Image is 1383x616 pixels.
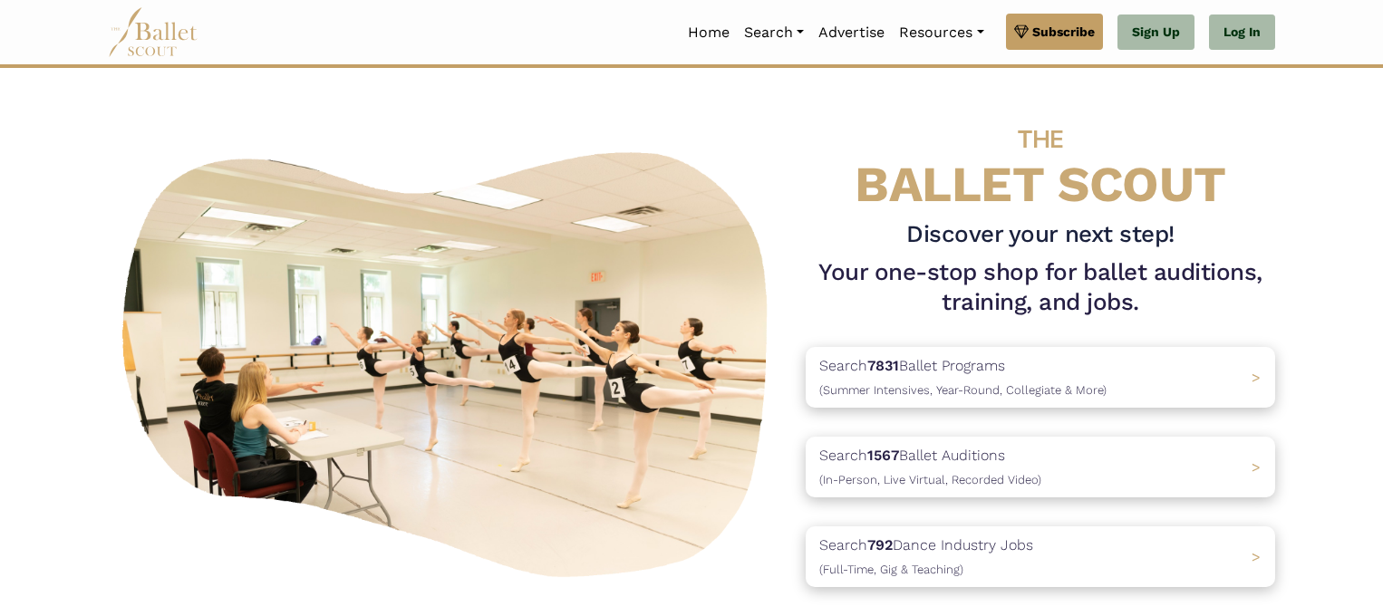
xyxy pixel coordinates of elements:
a: Log In [1209,14,1275,51]
p: Search Dance Industry Jobs [819,534,1033,580]
span: (Summer Intensives, Year-Round, Collegiate & More) [819,383,1107,397]
span: > [1252,548,1261,565]
b: 7831 [867,357,899,374]
a: Subscribe [1006,14,1103,50]
span: THE [1018,124,1063,154]
span: > [1252,369,1261,386]
b: 792 [867,536,893,553]
a: Search1567Ballet Auditions(In-Person, Live Virtual, Recorded Video) > [806,437,1275,497]
span: Subscribe [1032,22,1095,42]
a: Advertise [811,14,892,52]
p: Search Ballet Auditions [819,444,1041,490]
a: Search7831Ballet Programs(Summer Intensives, Year-Round, Collegiate & More)> [806,347,1275,408]
a: Resources [892,14,991,52]
a: Home [681,14,737,52]
h4: BALLET SCOUT [806,104,1275,212]
a: Search [737,14,811,52]
span: (In-Person, Live Virtual, Recorded Video) [819,473,1041,486]
a: Search792Dance Industry Jobs(Full-Time, Gig & Teaching) > [806,526,1275,587]
h1: Your one-stop shop for ballet auditions, training, and jobs. [806,257,1275,319]
span: (Full-Time, Gig & Teaching) [819,563,963,576]
a: Sign Up [1117,14,1194,51]
img: A group of ballerinas talking to each other in a ballet studio [108,132,791,588]
img: gem.svg [1014,22,1029,42]
p: Search Ballet Programs [819,354,1107,400]
span: > [1252,458,1261,476]
h3: Discover your next step! [806,219,1275,250]
b: 1567 [867,447,899,464]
